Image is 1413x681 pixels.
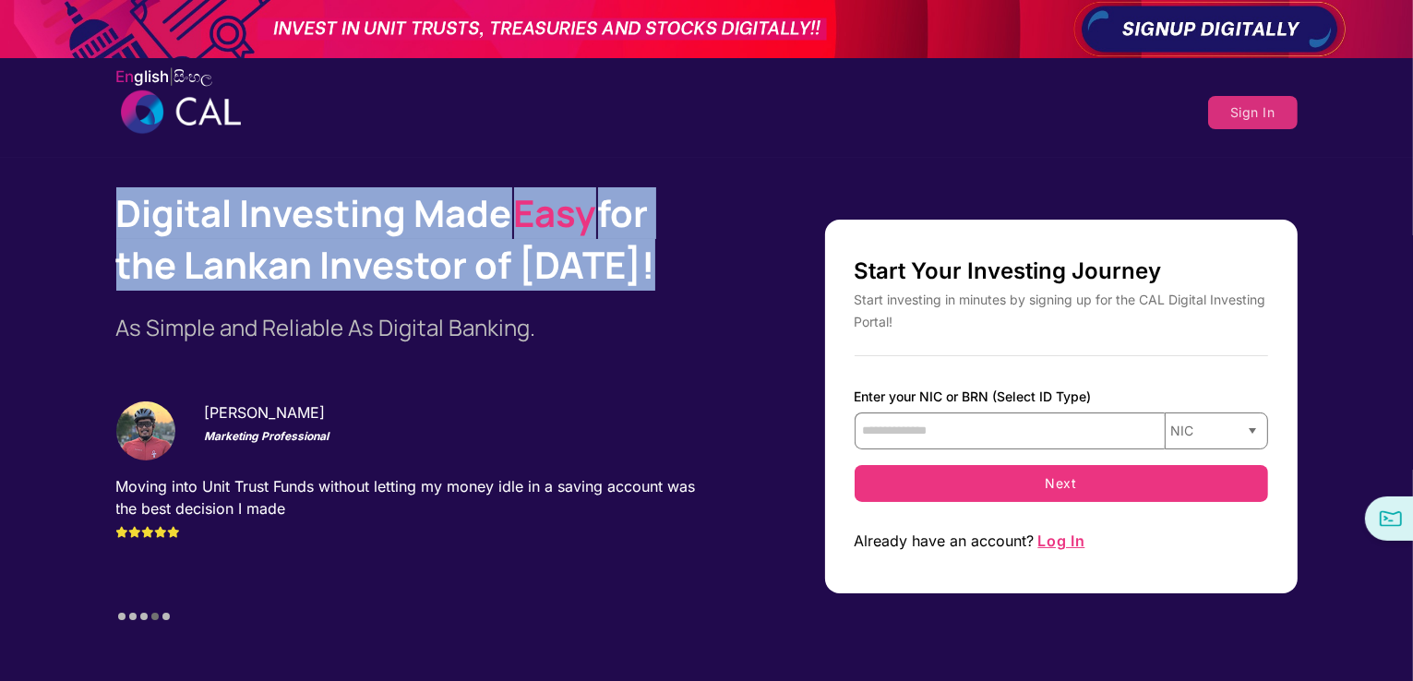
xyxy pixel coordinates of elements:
[1239,413,1267,448] button: Select
[116,66,213,89] label: |
[1036,532,1087,550] span: Log In
[855,524,1268,556] div: Already have an account?
[855,289,1268,333] div: Start investing in minutes by signing up for the CAL Digital Investing Portal!
[135,67,170,86] span: glish
[116,67,170,86] span: En
[1035,524,1089,556] button: Log In
[116,313,707,342] h2: As Simple and Reliable As Digital Banking.
[205,429,329,443] strong: Marketing Professional
[174,67,213,86] span: සිං
[116,475,707,542] div: Moving into Unit Trust Funds without letting my money idle in a saving account was the best decis...
[1169,422,1235,440] span: NIC
[189,67,213,86] span: හල
[855,386,1268,408] label: Enter your NIC or BRN (Select ID Type)
[512,187,598,238] span: Easy
[1208,96,1298,129] button: Sign In
[855,257,1268,286] h2: Start Your Investing Journey
[855,465,1268,502] button: Next
[205,401,648,424] div: [PERSON_NAME]
[116,187,707,291] h1: Digital Investing Made for the Lankan Investor of [DATE]!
